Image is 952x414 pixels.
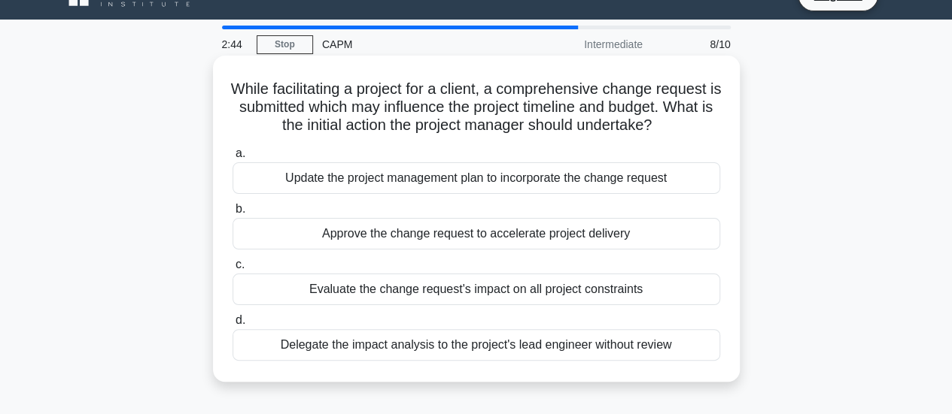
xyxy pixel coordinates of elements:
span: c. [236,258,245,270]
div: Approve the change request to accelerate project delivery [233,218,720,249]
span: b. [236,202,245,215]
div: Intermediate [520,29,652,59]
h5: While facilitating a project for a client, a comprehensive change request is submitted which may ... [231,80,722,135]
div: Evaluate the change request's impact on all project constraints [233,273,720,305]
div: 2:44 [213,29,257,59]
a: Stop [257,35,313,54]
div: CAPM [313,29,520,59]
div: Update the project management plan to incorporate the change request [233,162,720,194]
span: a. [236,147,245,159]
div: Delegate the impact analysis to the project's lead engineer without review [233,329,720,361]
div: 8/10 [652,29,740,59]
span: d. [236,313,245,326]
